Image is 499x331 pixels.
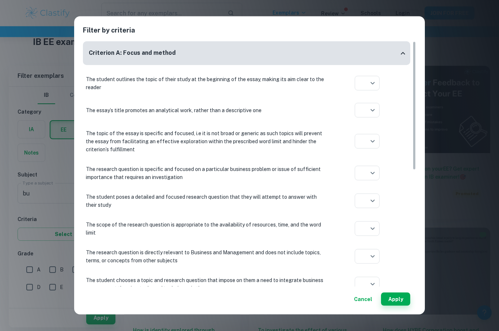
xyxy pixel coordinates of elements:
[381,293,410,306] button: Apply
[89,49,176,58] h6: Criterion A: Focus and method
[83,41,410,65] div: Criterion A: Focus and method
[86,193,327,209] p: The student poses a detailed and focused research question that they will attempt to answer with ...
[351,293,375,306] button: Cancel
[83,25,416,41] h2: Filter by criteria
[86,248,327,265] p: The research question is directly relevant to Business and Management and does not include topics...
[86,75,327,91] p: The student outlines the topic of their study at the beginning of the essay, making its aim clear...
[86,106,327,114] p: The essay’s title promotes an analytical work, rather than a descriptive one
[86,221,327,237] p: The scope of the research question is appropriate to the availability of resources, time, and the...
[86,276,327,292] p: The student chooses a topic and research question that impose on them a need to integrate busines...
[86,129,327,153] p: The topic of the essay is specific and focused, i.e it is not broad or generic as such topics wil...
[86,165,327,181] p: The research question is specific and focused on a particular business problem or issue of suffic...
